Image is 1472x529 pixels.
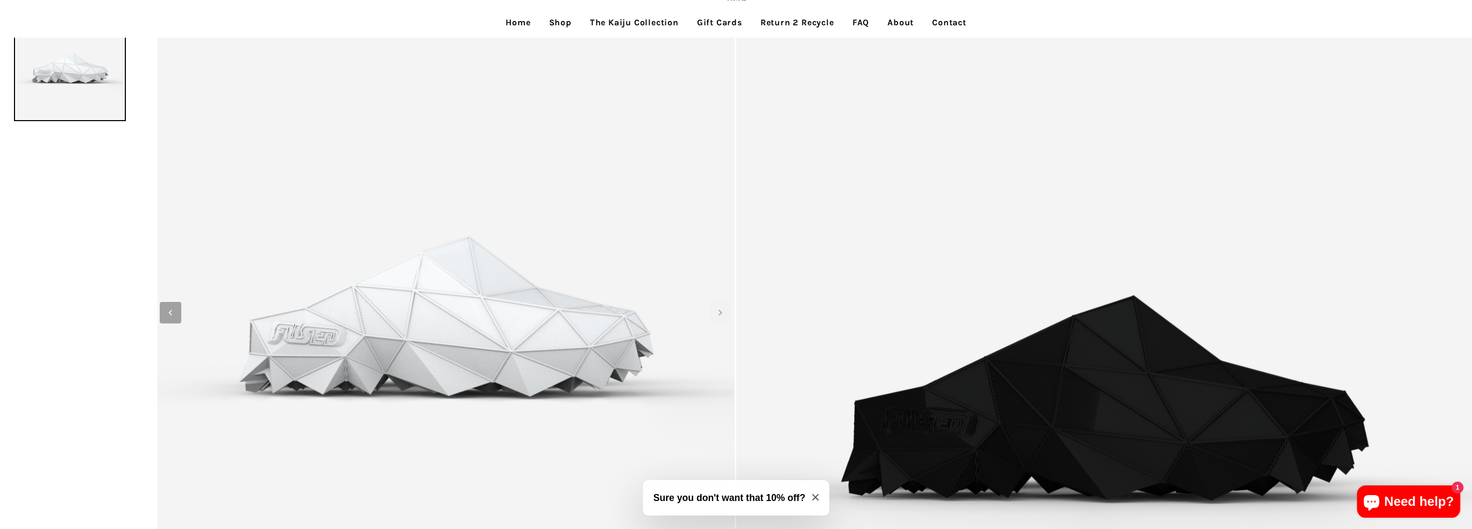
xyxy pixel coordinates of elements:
a: FAQ [844,9,877,36]
a: About [879,9,922,36]
img: [3D printed Shoes] - lightweight custom 3dprinted shoes sneakers sandals fused footwear [14,9,126,121]
a: Gift Cards [689,9,750,36]
a: Shop [541,9,580,36]
a: Contact [924,9,975,36]
a: Home [497,9,538,36]
inbox-online-store-chat: Shopify online store chat [1354,485,1463,520]
div: Next slide [709,302,731,323]
a: The Kaiju Collection [582,9,687,36]
div: Previous slide [160,302,181,323]
a: Return 2 Recycle [752,9,842,36]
